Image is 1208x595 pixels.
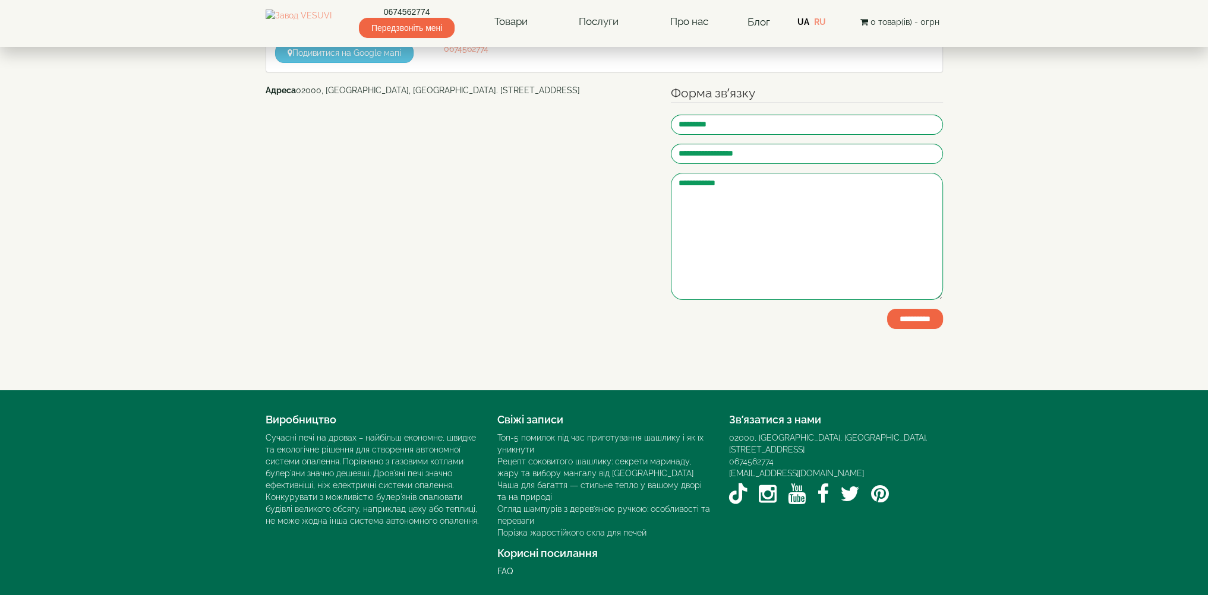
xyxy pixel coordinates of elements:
div: 02000, [GEOGRAPHIC_DATA], [GEOGRAPHIC_DATA]. [STREET_ADDRESS] [729,432,943,455]
a: Twitter / X VESUVI [840,479,860,509]
a: Facebook VESUVI [817,479,829,509]
legend: Форма зв’язку [671,84,943,103]
a: Instagram VESUVI [759,479,777,509]
span: Передзвоніть мені [359,18,455,38]
a: Огляд шампурів з дерев’яною ручкою: особливості та переваги [497,504,710,526]
a: Товари [482,8,540,36]
a: TikTok VESUVI [729,479,747,509]
address: 02000, [GEOGRAPHIC_DATA], [GEOGRAPHIC_DATA]. [STREET_ADDRESS] [266,84,654,96]
a: 0674562774 [444,44,488,53]
a: [EMAIL_ADDRESS][DOMAIN_NAME] [729,469,864,478]
a: Подивитися на Google мапі [275,43,414,63]
h4: Зв’язатися з нами [729,414,943,426]
a: Порізка жаростійкого скла для печей [497,528,646,537]
a: Про нас [658,8,720,36]
a: Рецепт соковитого шашлику: секрети маринаду, жару та вибору мангалу від [GEOGRAPHIC_DATA] [497,457,693,478]
h4: Корисні посилання [497,547,711,559]
a: 0674562774 [359,6,455,18]
a: 0674562774 [729,457,774,466]
a: Топ-5 помилок під час приготування шашлику і як їх уникнути [497,433,704,454]
div: Сучасні печі на дровах – найбільш економне, швидке та екологічне рішення для створення автономної... [266,432,480,527]
a: UA [797,17,809,27]
a: FAQ [497,566,513,576]
span: 0 товар(ів) - 0грн [870,17,939,27]
a: Чаша для багаття — стильне тепло у вашому дворі та на природі [497,480,702,502]
h4: Свіжі записи [497,414,711,426]
b: Адреса [266,86,296,95]
h4: Виробництво [266,414,480,426]
a: Блог [747,16,770,28]
a: RU [814,17,826,27]
a: YouTube VESUVI [788,479,806,509]
button: 0 товар(ів) - 0грн [856,15,942,29]
a: Послуги [567,8,630,36]
a: Pinterest VESUVI [871,479,889,509]
img: Завод VESUVI [266,10,332,34]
